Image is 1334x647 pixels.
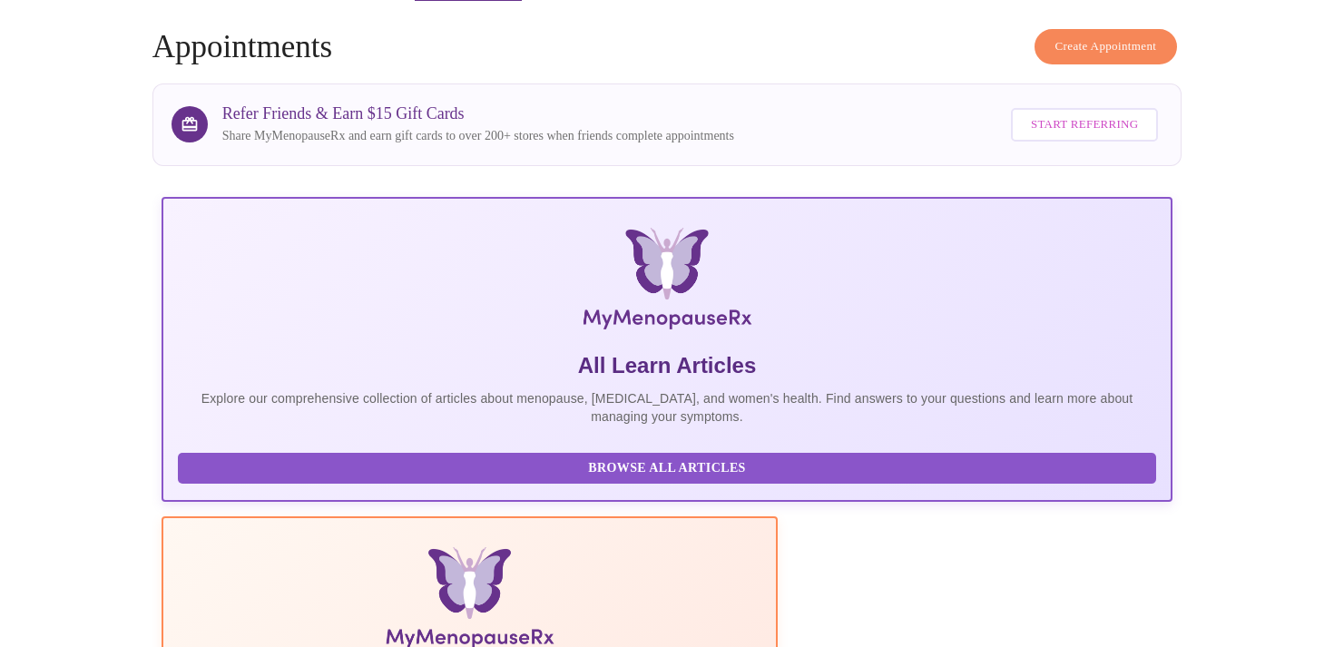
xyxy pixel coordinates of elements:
button: Start Referring [1011,108,1158,142]
img: MyMenopauseRx Logo [329,228,1005,337]
span: Start Referring [1031,114,1138,135]
p: Explore our comprehensive collection of articles about menopause, [MEDICAL_DATA], and women's hea... [178,389,1157,426]
p: Share MyMenopauseRx and earn gift cards to over 200+ stores when friends complete appointments [222,127,734,145]
h4: Appointments [152,29,1182,65]
span: Create Appointment [1055,36,1157,57]
a: Start Referring [1006,99,1162,151]
h5: All Learn Articles [178,351,1157,380]
span: Browse All Articles [196,457,1139,480]
button: Create Appointment [1035,29,1178,64]
button: Browse All Articles [178,453,1157,485]
a: Browse All Articles [178,459,1162,475]
h3: Refer Friends & Earn $15 Gift Cards [222,104,734,123]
